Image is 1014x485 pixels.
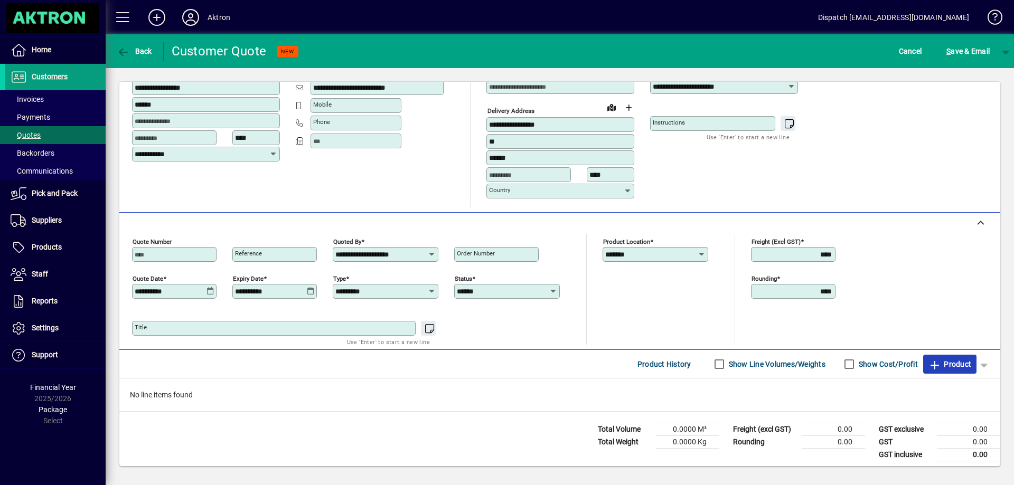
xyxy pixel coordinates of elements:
td: 0.0000 M³ [656,423,719,435]
a: Products [5,234,106,261]
mat-label: Type [333,274,346,282]
button: Product History [633,355,696,374]
a: Home [5,37,106,63]
app-page-header-button: Back [106,42,164,61]
td: GST [874,435,937,448]
a: View on map [603,99,620,116]
mat-label: Order number [457,250,495,257]
span: NEW [281,48,294,55]
button: Choose address [620,99,637,116]
mat-label: Instructions [653,119,685,126]
span: Pick and Pack [32,189,78,197]
a: Reports [5,288,106,315]
span: Communications [11,167,73,175]
button: Save & Email [941,42,995,61]
span: Payments [11,113,50,121]
a: Payments [5,108,106,126]
span: S [946,47,951,55]
td: 0.00 [802,435,865,448]
mat-hint: Use 'Enter' to start a new line [347,336,430,348]
mat-label: Product location [603,237,650,245]
a: Settings [5,315,106,341]
mat-label: Phone [313,118,330,126]
label: Show Cost/Profit [857,359,918,369]
mat-label: Quote number [133,237,172,245]
td: 0.00 [937,435,1000,448]
td: Total Volume [593,423,656,435]
span: Reports [32,297,58,305]
span: ave & Email [946,43,990,60]
span: Customers [32,72,68,81]
span: Support [32,350,58,359]
td: 0.00 [937,448,1000,461]
td: Freight (excl GST) [728,423,802,435]
button: Product [923,355,977,374]
td: GST inclusive [874,448,937,461]
button: Cancel [896,42,925,61]
div: Dispatch [EMAIL_ADDRESS][DOMAIN_NAME] [818,9,969,26]
span: Products [32,243,62,251]
td: 0.00 [802,423,865,435]
span: Cancel [899,43,922,60]
div: No line items found [119,379,1000,411]
span: Staff [32,270,48,278]
span: Financial Year [30,383,76,392]
td: 0.00 [937,423,1000,435]
label: Show Line Volumes/Weights [727,359,825,369]
mat-label: Country [489,186,510,194]
mat-label: Title [135,324,147,331]
a: Knowledge Base [980,2,1001,36]
td: Total Weight [593,435,656,448]
button: Add [140,8,174,27]
a: Suppliers [5,207,106,234]
span: Home [32,45,51,54]
mat-label: Reference [235,250,262,257]
mat-label: Rounding [752,274,777,282]
a: Pick and Pack [5,180,106,207]
td: 0.0000 Kg [656,435,719,448]
mat-label: Mobile [313,101,332,108]
span: Suppliers [32,216,62,224]
span: Quotes [11,131,41,139]
mat-label: Freight (excl GST) [752,237,801,245]
div: Aktron [208,9,230,26]
a: Invoices [5,90,106,108]
span: Back [117,47,152,55]
span: Settings [32,324,59,332]
span: Invoices [11,95,44,103]
a: Backorders [5,144,106,162]
mat-label: Quote date [133,274,163,282]
mat-hint: Use 'Enter' to start a new line [707,131,790,143]
span: Product History [637,356,691,373]
span: Backorders [11,149,54,157]
div: Customer Quote [172,43,267,60]
span: Product [928,356,971,373]
mat-label: Expiry date [233,274,264,282]
span: Package [39,405,67,414]
a: Staff [5,261,106,288]
button: Back [114,42,155,61]
mat-label: Status [455,274,472,282]
a: Communications [5,162,106,180]
mat-label: Quoted by [333,237,361,245]
button: Profile [174,8,208,27]
td: GST exclusive [874,423,937,435]
a: Quotes [5,126,106,144]
td: Rounding [728,435,802,448]
a: Support [5,342,106,368]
